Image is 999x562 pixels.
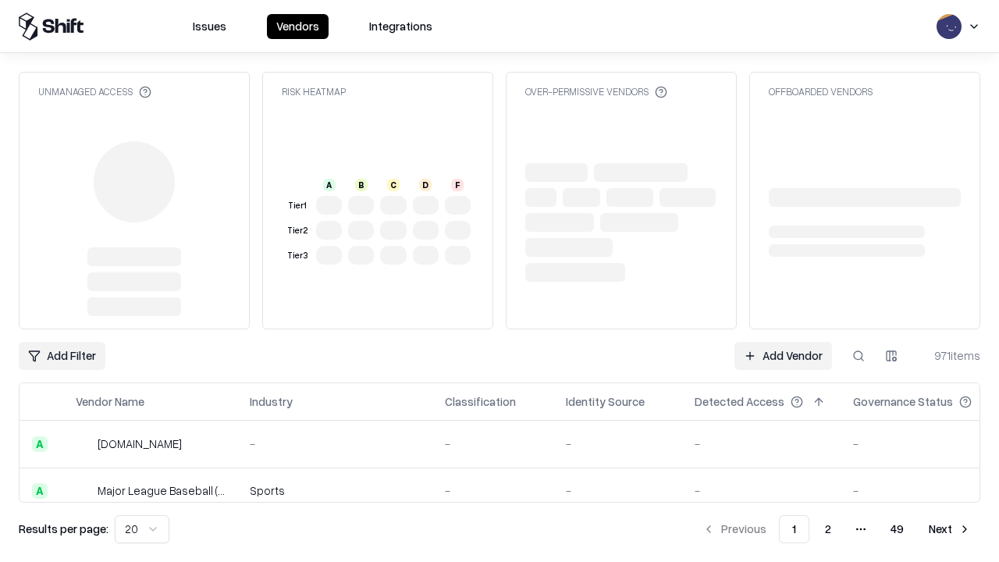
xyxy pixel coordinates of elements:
[525,85,667,98] div: Over-Permissive Vendors
[360,14,442,39] button: Integrations
[853,436,997,452] div: -
[267,14,329,39] button: Vendors
[445,436,541,452] div: -
[853,393,953,410] div: Governance Status
[76,436,91,452] img: pathfactory.com
[566,436,670,452] div: -
[183,14,236,39] button: Issues
[32,483,48,499] div: A
[693,515,980,543] nav: pagination
[32,436,48,452] div: A
[355,179,368,191] div: B
[445,393,516,410] div: Classification
[566,393,645,410] div: Identity Source
[250,436,420,452] div: -
[19,342,105,370] button: Add Filter
[812,515,844,543] button: 2
[285,224,310,237] div: Tier 2
[419,179,432,191] div: D
[285,249,310,262] div: Tier 3
[769,85,873,98] div: Offboarded Vendors
[323,179,336,191] div: A
[285,199,310,212] div: Tier 1
[695,436,828,452] div: -
[919,515,980,543] button: Next
[853,482,997,499] div: -
[695,393,784,410] div: Detected Access
[282,85,346,98] div: Risk Heatmap
[779,515,809,543] button: 1
[250,393,293,410] div: Industry
[38,85,151,98] div: Unmanaged Access
[734,342,832,370] a: Add Vendor
[19,521,108,537] p: Results per page:
[98,436,182,452] div: [DOMAIN_NAME]
[250,482,420,499] div: Sports
[695,482,828,499] div: -
[878,515,916,543] button: 49
[445,482,541,499] div: -
[387,179,400,191] div: C
[98,482,225,499] div: Major League Baseball (MLB)
[451,179,464,191] div: F
[76,483,91,499] img: Major League Baseball (MLB)
[918,347,980,364] div: 971 items
[566,482,670,499] div: -
[76,393,144,410] div: Vendor Name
